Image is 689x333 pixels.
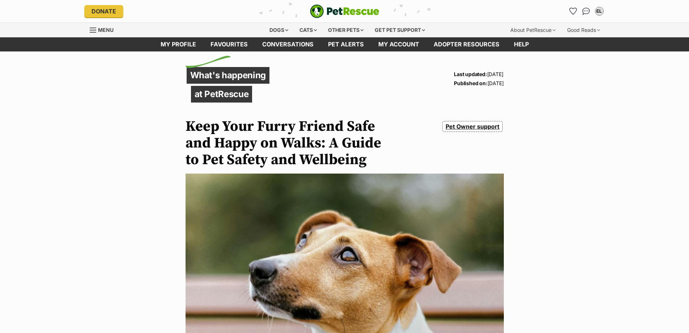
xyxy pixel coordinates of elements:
[454,79,503,88] p: [DATE]
[507,37,536,51] a: Help
[321,37,371,51] a: Pet alerts
[203,37,255,51] a: Favourites
[371,37,426,51] a: My account
[594,5,605,17] button: My account
[98,27,114,33] span: Menu
[454,80,487,86] strong: Published on:
[264,23,293,37] div: Dogs
[186,56,231,68] img: decorative flick
[255,37,321,51] a: conversations
[90,23,119,36] a: Menu
[567,5,579,17] a: Favourites
[580,5,592,17] a: Conversations
[323,23,369,37] div: Other pets
[596,8,603,15] div: EL
[454,70,503,79] p: [DATE]
[191,86,252,103] p: at PetRescue
[562,23,605,37] div: Good Reads
[186,118,392,168] h1: Keep Your Furry Friend Safe and Happy on Walks: A Guide to Pet Safety and Wellbeing
[310,4,379,18] a: PetRescue
[454,71,487,77] strong: Last updated:
[84,5,123,17] a: Donate
[294,23,322,37] div: Cats
[153,37,203,51] a: My profile
[310,4,379,18] img: logo-e224e6f780fb5917bec1dbf3a21bbac754714ae5b6737aabdf751b685950b380.svg
[187,67,270,84] p: What's happening
[370,23,430,37] div: Get pet support
[426,37,507,51] a: Adopter resources
[567,5,605,17] ul: Account quick links
[505,23,561,37] div: About PetRescue
[442,121,502,132] a: Pet Owner support
[582,8,590,15] img: chat-41dd97257d64d25036548639549fe6c8038ab92f7586957e7f3b1b290dea8141.svg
